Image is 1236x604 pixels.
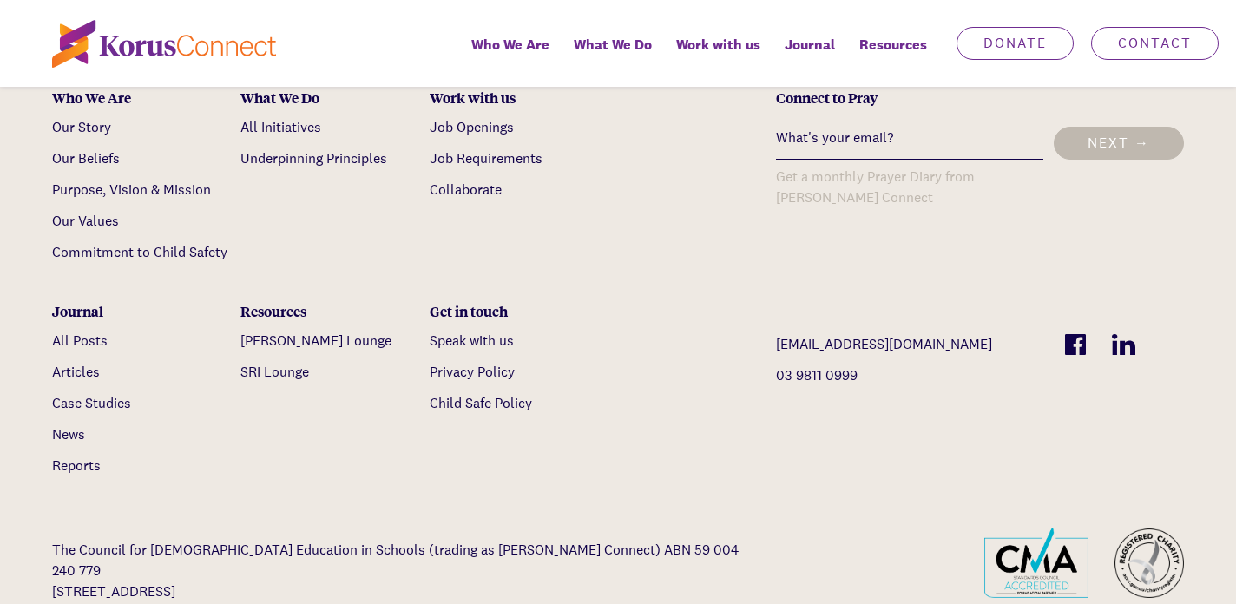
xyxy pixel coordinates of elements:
[52,540,750,602] p: The Council for [DEMOGRAPHIC_DATA] Education in Schools (trading as [PERSON_NAME] Connect) ABN 59...
[430,394,532,412] a: Child Safe Policy
[240,363,309,381] a: SRI Lounge
[52,149,120,167] a: Our Beliefs
[240,302,416,320] div: Resources
[240,149,387,167] a: Underpinning Principles
[776,89,1184,107] div: Connect to Pray
[430,118,514,136] a: Job Openings
[52,20,276,68] img: korus-connect%2Fc5177985-88d5-491d-9cd7-4a1febad1357_logo.svg
[52,332,108,350] a: All Posts
[776,167,1043,208] div: Get a monthly Prayer Diary from [PERSON_NAME] Connect
[430,302,605,320] div: Get in touch
[574,32,652,57] span: What We Do
[1065,334,1086,355] img: korus-connect%2F7aa9a0cf-4548-496b-860a-2e4b38e92edf_facebook-solid.svg
[52,118,111,136] a: Our Story
[52,425,85,443] a: News
[1054,127,1184,160] button: Next →
[430,332,514,350] a: Speak with us
[52,89,227,107] div: Who We Are
[785,32,835,57] span: Journal
[664,24,772,87] a: Work with us
[430,149,542,167] a: Job Requirements
[984,528,1088,598] img: 26cc63e2246cd3be4f7bc39eda04e269aaf63994_cma-seal.png
[1112,334,1134,355] img: korus-connect%2Fc96f9f60-ed9e-41d2-990d-bd8843dbdb54_linkedin-solid.svg
[776,334,1040,355] a: [EMAIL_ADDRESS][DOMAIN_NAME]
[240,118,321,136] a: All Initiatives
[52,302,227,320] div: Journal
[957,27,1074,60] a: Donate
[562,24,664,87] a: What We Do
[459,24,562,87] a: Who We Are
[430,89,605,107] div: Work with us
[52,212,119,230] a: Our Values
[471,32,549,57] span: Who We Are
[776,117,1043,160] input: What's your email?
[52,394,131,412] a: Case Studies
[430,181,502,199] a: Collaborate
[52,456,101,475] a: Reports
[1091,27,1219,60] a: Contact
[52,363,100,381] a: Articles
[1114,528,1184,598] img: 6dfcce1400a45c636fb344a42557d85359dfd627_acnc-seal.png
[52,243,227,261] a: Commitment to Child Safety
[240,332,391,350] a: [PERSON_NAME] Lounge
[52,181,211,199] a: Purpose, Vision & Mission
[240,89,416,107] div: What We Do
[847,24,939,87] div: Resources
[676,32,760,57] span: Work with us
[776,365,1040,386] a: 03 9811 0999
[772,24,847,87] a: Journal
[430,363,515,381] a: Privacy Policy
